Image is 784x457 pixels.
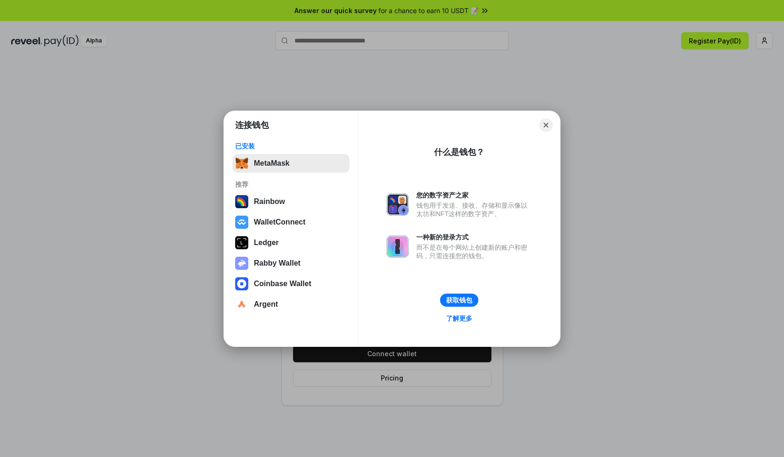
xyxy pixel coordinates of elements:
[386,193,409,216] img: svg+xml,%3Csvg%20xmlns%3D%22http%3A%2F%2Fwww.w3.org%2F2000%2Fsvg%22%20fill%3D%22none%22%20viewBox...
[235,277,248,290] img: svg+xml,%3Csvg%20width%3D%2228%22%20height%3D%2228%22%20viewBox%3D%220%200%2028%2028%22%20fill%3D...
[416,243,532,260] div: 而不是在每个网站上创建新的账户和密码，只需连接您的钱包。
[232,254,350,273] button: Rabby Wallet
[416,233,532,241] div: 一种新的登录方式
[235,120,269,131] h1: 连接钱包
[232,295,350,314] button: Argent
[235,195,248,208] img: svg+xml,%3Csvg%20width%3D%22120%22%20height%3D%22120%22%20viewBox%3D%220%200%20120%20120%22%20fil...
[254,300,278,309] div: Argent
[235,257,248,270] img: svg+xml,%3Csvg%20xmlns%3D%22http%3A%2F%2Fwww.w3.org%2F2000%2Fsvg%22%20fill%3D%22none%22%20viewBox...
[235,298,248,311] img: svg+xml,%3Csvg%20width%3D%2228%22%20height%3D%2228%22%20viewBox%3D%220%200%2028%2028%22%20fill%3D...
[235,180,347,189] div: 推荐
[235,216,248,229] img: svg+xml,%3Csvg%20width%3D%2228%22%20height%3D%2228%22%20viewBox%3D%220%200%2028%2028%22%20fill%3D...
[235,236,248,249] img: svg+xml,%3Csvg%20xmlns%3D%22http%3A%2F%2Fwww.w3.org%2F2000%2Fsvg%22%20width%3D%2228%22%20height%3...
[440,294,478,307] button: 获取钱包
[441,312,478,324] a: 了解更多
[416,191,532,199] div: 您的数字资产之家
[446,296,472,304] div: 获取钱包
[539,119,553,132] button: Close
[434,147,484,158] div: 什么是钱包？
[254,239,279,247] div: Ledger
[254,159,289,168] div: MetaMask
[232,233,350,252] button: Ledger
[232,192,350,211] button: Rainbow
[254,218,306,226] div: WalletConnect
[232,274,350,293] button: Coinbase Wallet
[232,154,350,173] button: MetaMask
[232,213,350,232] button: WalletConnect
[254,259,301,267] div: Rabby Wallet
[235,157,248,170] img: svg+xml,%3Csvg%20fill%3D%22none%22%20height%3D%2233%22%20viewBox%3D%220%200%2035%2033%22%20width%...
[386,235,409,258] img: svg+xml,%3Csvg%20xmlns%3D%22http%3A%2F%2Fwww.w3.org%2F2000%2Fsvg%22%20fill%3D%22none%22%20viewBox...
[416,201,532,218] div: 钱包用于发送、接收、存储和显示像以太坊和NFT这样的数字资产。
[446,314,472,323] div: 了解更多
[235,142,347,150] div: 已安装
[254,197,285,206] div: Rainbow
[254,280,311,288] div: Coinbase Wallet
